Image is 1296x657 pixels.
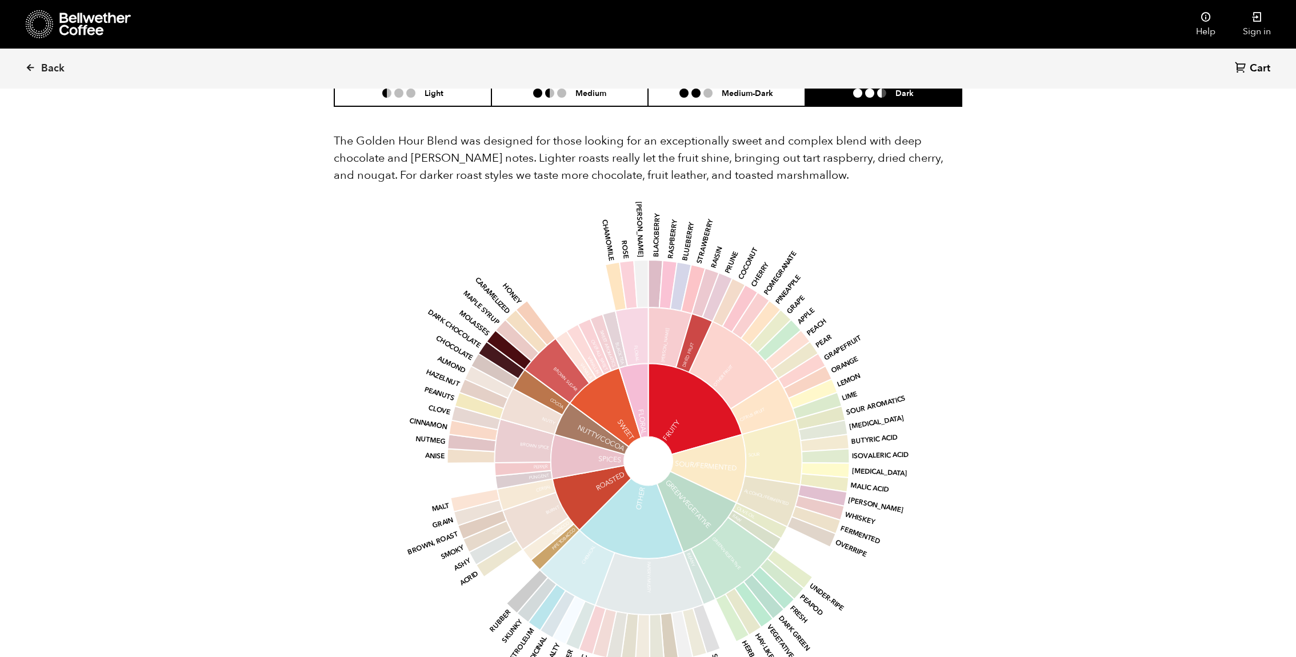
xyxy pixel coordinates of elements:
h6: Medium-Dark [722,88,773,98]
h6: Medium [575,88,606,98]
p: The Golden Hour Blend was designed for those looking for an exceptionally sweet and complex blend... [334,133,962,184]
a: Cart [1235,61,1273,77]
span: Back [41,62,65,75]
h6: Dark [895,88,914,98]
h6: Light [425,88,443,98]
span: Cart [1250,62,1270,75]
